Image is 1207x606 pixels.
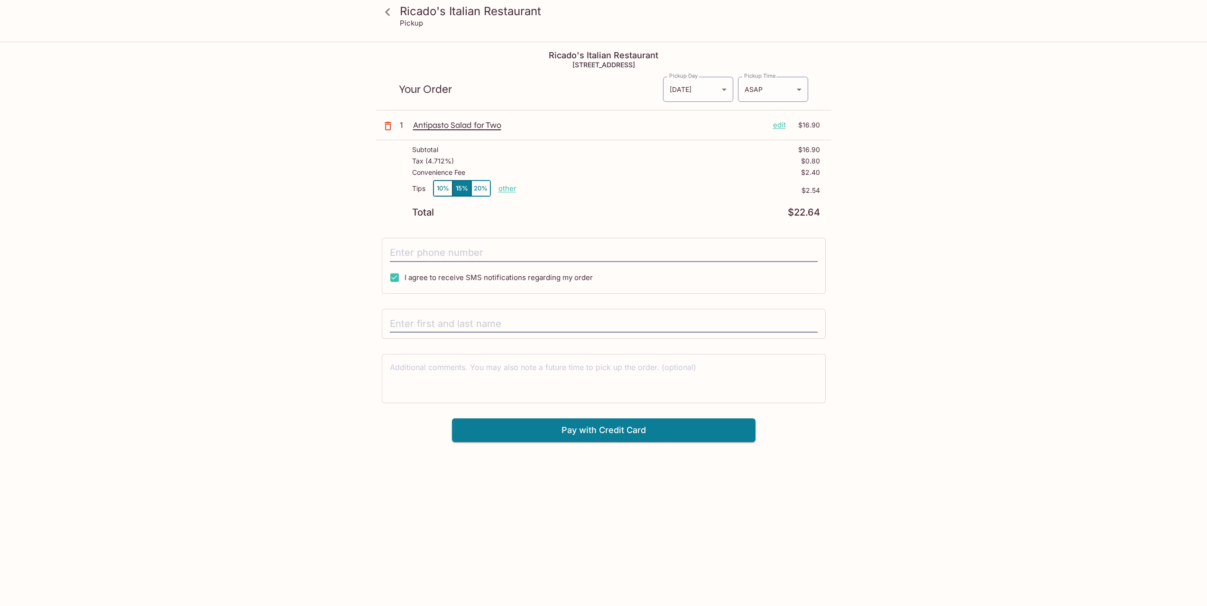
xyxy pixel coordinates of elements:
[663,77,733,102] div: [DATE]
[792,120,820,130] p: $16.90
[498,184,516,193] button: other
[390,315,818,333] input: Enter first and last name
[669,72,698,80] label: Pickup Day
[400,4,824,18] h3: Ricado's Italian Restaurant
[376,50,831,61] h4: Ricado's Italian Restaurant
[412,169,465,176] p: Convenience Fee
[433,181,452,196] button: 10%
[376,61,831,69] h5: [STREET_ADDRESS]
[738,77,808,102] div: ASAP
[452,418,756,442] button: Pay with Credit Card
[400,120,409,130] p: 1
[773,120,786,130] p: edit
[413,120,765,130] p: Antipasto Salad for Two
[405,273,593,282] span: I agree to receive SMS notifications regarding my order
[516,187,820,194] p: $2.54
[412,208,434,217] p: Total
[788,208,820,217] p: $22.64
[801,157,820,165] p: $0.80
[798,146,820,154] p: $16.90
[412,146,438,154] p: Subtotal
[801,169,820,176] p: $2.40
[452,181,471,196] button: 15%
[412,157,454,165] p: Tax ( 4.712% )
[412,185,425,192] p: Tips
[400,18,423,27] p: Pickup
[744,72,776,80] label: Pickup Time
[390,244,818,262] input: Enter phone number
[399,85,663,94] p: Your Order
[471,181,490,196] button: 20%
